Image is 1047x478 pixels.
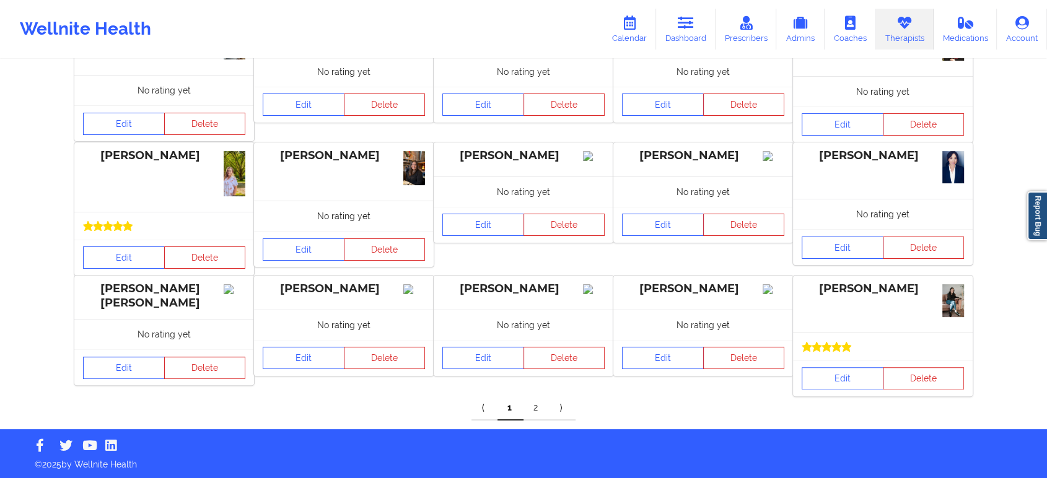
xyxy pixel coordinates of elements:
[83,246,165,269] a: Edit
[164,113,246,135] button: Delete
[703,93,785,116] button: Delete
[763,151,784,161] img: Image%2Fplaceholer-image.png
[164,357,246,379] button: Delete
[523,347,605,369] button: Delete
[26,450,1021,471] p: © 2025 by Wellnite Health
[224,284,245,294] img: Image%2Fplaceholer-image.png
[83,113,165,135] a: Edit
[876,9,934,50] a: Therapists
[603,9,656,50] a: Calendar
[776,9,825,50] a: Admins
[613,56,793,87] div: No rating yet
[434,176,613,207] div: No rating yet
[442,93,524,116] a: Edit
[442,214,524,236] a: Edit
[83,149,245,163] div: [PERSON_NAME]
[802,149,964,163] div: [PERSON_NAME]
[434,310,613,340] div: No rating yet
[74,319,254,349] div: No rating yet
[263,282,425,296] div: [PERSON_NAME]
[583,151,605,161] img: Image%2Fplaceholer-image.png
[622,214,704,236] a: Edit
[74,75,254,105] div: No rating yet
[442,347,524,369] a: Edit
[793,199,973,229] div: No rating yet
[703,347,785,369] button: Delete
[703,214,785,236] button: Delete
[550,396,576,420] a: Next item
[942,284,964,317] img: 873782f6-1932-409e-b56d-32400d76c041IMG_3393.jpeg
[263,347,344,369] a: Edit
[523,214,605,236] button: Delete
[403,284,425,294] img: Image%2Fplaceholer-image.png
[942,151,964,184] img: 14.JPG
[263,93,344,116] a: Edit
[883,113,965,136] button: Delete
[763,284,784,294] img: Image%2Fplaceholer-image.png
[164,246,246,269] button: Delete
[442,149,605,163] div: [PERSON_NAME]
[523,93,605,116] button: Delete
[403,151,425,185] img: 77b18563-4f95-4b76-a61c-7da0fdf1d329_IMG_2804.jpeg
[613,310,793,340] div: No rating yet
[613,176,793,207] div: No rating yet
[471,396,497,420] a: Previous item
[622,347,704,369] a: Edit
[883,237,965,259] button: Delete
[802,367,883,389] a: Edit
[622,149,784,163] div: [PERSON_NAME]
[471,396,576,420] div: Pagination Navigation
[883,367,965,389] button: Delete
[1027,191,1047,240] a: Report Bug
[583,284,605,294] img: Image%2Fplaceholer-image.png
[224,151,245,196] img: 092fc8df-93d3-4c2c-ab9c-6b5cc3b083b6_02630493-f62d-4666-a687-af71c1e6843bScreenshot_2025-04-08_at...
[442,282,605,296] div: [PERSON_NAME]
[825,9,876,50] a: Coaches
[802,282,964,296] div: [PERSON_NAME]
[802,113,883,136] a: Edit
[793,76,973,106] div: No rating yet
[263,238,344,261] a: Edit
[254,201,434,231] div: No rating yet
[263,149,425,163] div: [PERSON_NAME]
[523,396,550,420] a: 2
[997,9,1047,50] a: Account
[622,93,704,116] a: Edit
[344,93,426,116] button: Delete
[434,56,613,87] div: No rating yet
[254,56,434,87] div: No rating yet
[656,9,716,50] a: Dashboard
[344,347,426,369] button: Delete
[622,282,784,296] div: [PERSON_NAME]
[83,282,245,310] div: [PERSON_NAME] [PERSON_NAME]
[934,9,997,50] a: Medications
[497,396,523,420] a: 1
[802,237,883,259] a: Edit
[254,310,434,340] div: No rating yet
[344,238,426,261] button: Delete
[83,357,165,379] a: Edit
[716,9,777,50] a: Prescribers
